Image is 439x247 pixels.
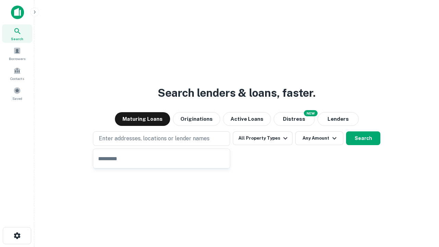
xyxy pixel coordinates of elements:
button: All Property Types [233,131,293,145]
button: Any Amount [295,131,343,145]
button: Lenders [318,112,359,126]
img: capitalize-icon.png [11,5,24,19]
a: Search [2,24,32,43]
button: Search [346,131,380,145]
p: Enter addresses, locations or lender names [99,134,210,143]
h3: Search lenders & loans, faster. [158,85,316,101]
div: NEW [304,110,318,116]
button: Search distressed loans with lien and other non-mortgage details. [274,112,315,126]
span: Borrowers [9,56,25,61]
span: Search [11,36,23,42]
span: Saved [12,96,22,101]
button: Originations [173,112,220,126]
button: Active Loans [223,112,271,126]
a: Borrowers [2,44,32,63]
a: Saved [2,84,32,103]
button: Maturing Loans [115,112,170,126]
iframe: Chat Widget [405,192,439,225]
span: Contacts [10,76,24,81]
button: Enter addresses, locations or lender names [93,131,230,146]
a: Contacts [2,64,32,83]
